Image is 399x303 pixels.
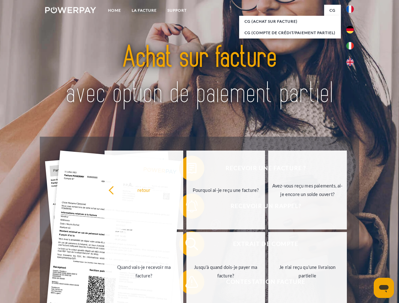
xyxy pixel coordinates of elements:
[108,263,179,280] div: Quand vais-je recevoir ma facture?
[162,5,192,16] a: Support
[239,16,341,27] a: CG (achat sur facture)
[272,263,343,280] div: Je n'ai reçu qu'une livraison partielle
[126,5,162,16] a: LA FACTURE
[268,151,347,229] a: Avez-vous reçu mes paiements, ai-je encore un solde ouvert?
[190,186,261,194] div: Pourquoi ai-je reçu une facture?
[239,27,341,39] a: CG (Compte de crédit/paiement partiel)
[324,5,341,16] a: CG
[346,26,354,33] img: de
[103,5,126,16] a: Home
[108,186,179,194] div: retour
[190,263,261,280] div: Jusqu'à quand dois-je payer ma facture?
[45,7,96,13] img: logo-powerpay-white.svg
[374,278,394,298] iframe: Bouton de lancement de la fenêtre de messagerie
[60,30,339,121] img: title-powerpay_fr.svg
[346,42,354,50] img: it
[272,181,343,199] div: Avez-vous reçu mes paiements, ai-je encore un solde ouvert?
[346,58,354,66] img: en
[346,5,354,13] img: fr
